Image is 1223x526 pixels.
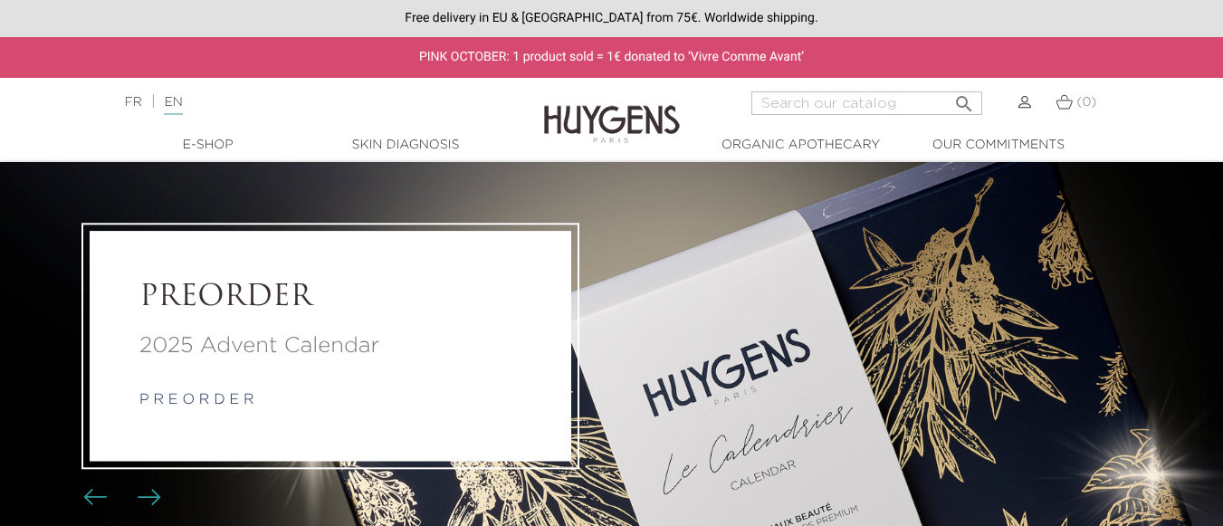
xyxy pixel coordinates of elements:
[118,136,299,155] a: E-Shop
[908,136,1089,155] a: Our commitments
[91,484,149,512] div: Carousel buttons
[139,282,521,316] a: PREORDER
[948,86,980,110] button: 
[751,91,982,115] input: Search
[953,88,975,110] i: 
[315,136,496,155] a: Skin Diagnosis
[139,330,521,362] a: 2025 Advent Calendar
[125,96,142,109] a: FR
[711,136,892,155] a: Organic Apothecary
[1076,96,1096,109] span: (0)
[164,96,182,115] a: EN
[139,393,254,407] a: p r e o r d e r
[544,76,680,146] img: Huygens
[116,91,496,113] div: |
